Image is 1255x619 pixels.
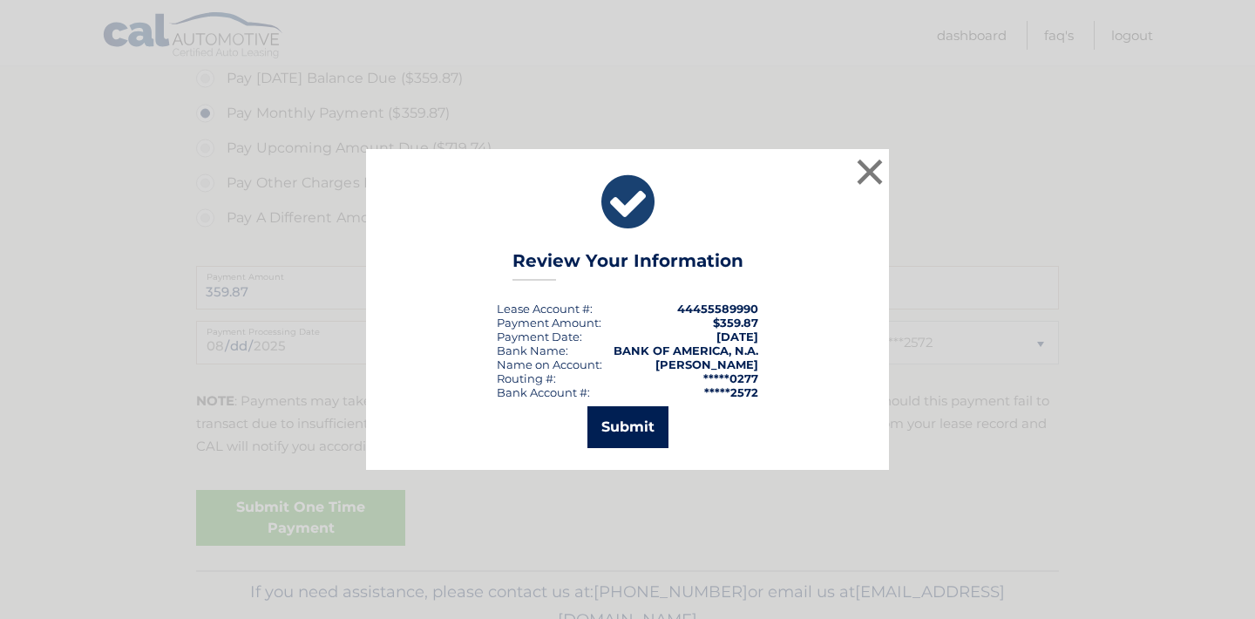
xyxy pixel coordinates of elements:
span: $359.87 [713,316,758,330]
div: Bank Account #: [497,385,590,399]
h3: Review Your Information [512,250,743,281]
div: : [497,330,582,344]
div: Lease Account #: [497,302,593,316]
strong: BANK OF AMERICA, N.A. [614,344,758,357]
span: Payment Date [497,330,580,344]
div: Routing #: [497,371,556,385]
strong: [PERSON_NAME] [655,357,758,371]
button: Submit [587,406,668,448]
div: Name on Account: [497,357,602,371]
div: Bank Name: [497,344,568,357]
strong: 44455589990 [677,302,758,316]
div: Payment Amount: [497,316,601,330]
span: [DATE] [716,330,758,344]
button: × [852,154,887,189]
